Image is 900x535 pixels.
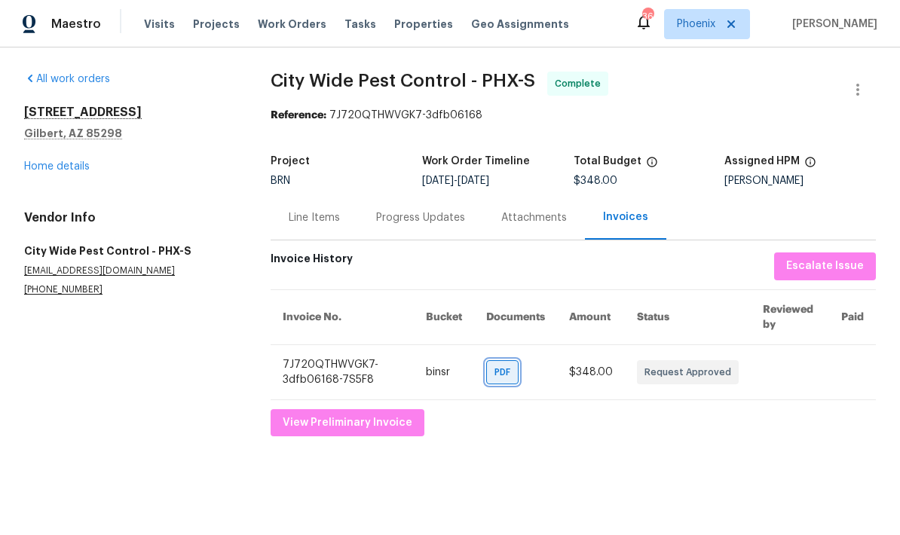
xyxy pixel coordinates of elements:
[271,156,310,167] h5: Project
[289,210,340,225] div: Line Items
[724,156,800,167] h5: Assigned HPM
[283,414,412,433] span: View Preliminary Invoice
[474,289,557,344] th: Documents
[258,17,326,32] span: Work Orders
[569,367,613,378] span: $348.00
[271,108,876,123] div: 7J720QTHWVGK7-3dfb06168
[603,209,648,225] div: Invoices
[829,289,876,344] th: Paid
[422,156,530,167] h5: Work Order Timeline
[193,17,240,32] span: Projects
[751,289,829,344] th: Reviewed by
[555,76,607,91] span: Complete
[644,365,737,380] span: Request Approved
[394,17,453,32] span: Properties
[414,344,474,399] td: binsr
[344,19,376,29] span: Tasks
[271,344,414,399] td: 7J720QTHWVGK7-3dfb06168-7S5F8
[24,74,110,84] a: All work orders
[494,365,516,380] span: PDF
[376,210,465,225] div: Progress Updates
[677,17,715,32] span: Phoenix
[625,289,751,344] th: Status
[271,252,353,273] h6: Invoice History
[422,176,454,186] span: [DATE]
[271,110,326,121] b: Reference:
[557,289,625,344] th: Amount
[786,257,864,276] span: Escalate Issue
[786,17,877,32] span: [PERSON_NAME]
[24,243,234,258] h5: City Wide Pest Control - PHX-S
[574,156,641,167] h5: Total Budget
[501,210,567,225] div: Attachments
[144,17,175,32] span: Visits
[642,9,653,24] div: 36
[646,156,658,176] span: The total cost of line items that have been proposed by Opendoor. This sum includes line items th...
[724,176,876,186] div: [PERSON_NAME]
[414,289,474,344] th: Bucket
[271,72,535,90] span: City Wide Pest Control - PHX-S
[486,360,519,384] div: PDF
[271,289,414,344] th: Invoice No.
[458,176,489,186] span: [DATE]
[804,156,816,176] span: The hpm assigned to this work order.
[774,252,876,280] button: Escalate Issue
[271,409,424,437] button: View Preliminary Invoice
[422,176,489,186] span: -
[574,176,617,186] span: $348.00
[271,176,290,186] span: BRN
[471,17,569,32] span: Geo Assignments
[24,210,234,225] h4: Vendor Info
[24,161,90,172] a: Home details
[51,17,101,32] span: Maestro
